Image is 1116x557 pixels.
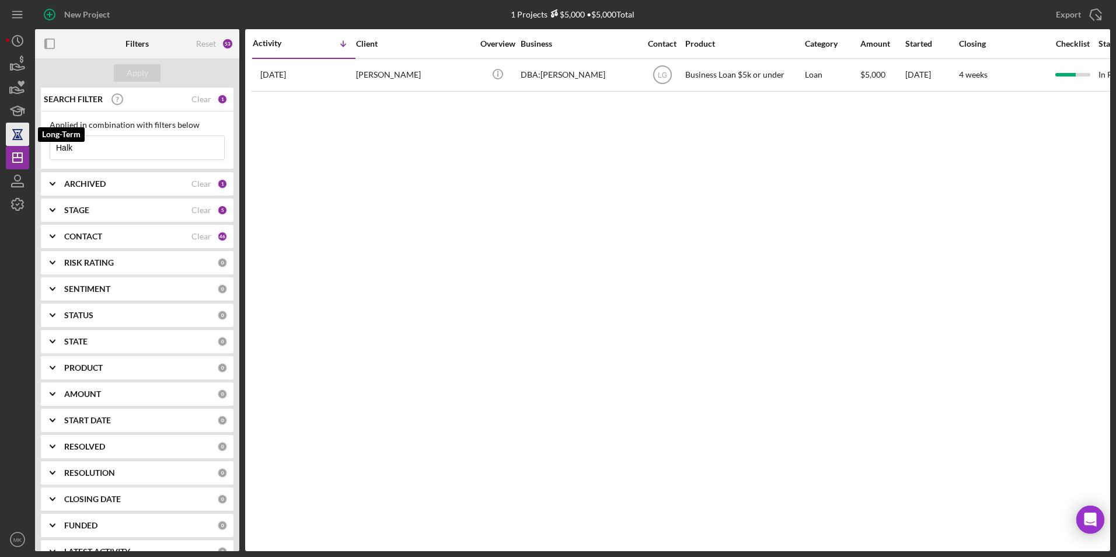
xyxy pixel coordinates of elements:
b: RESOLUTION [64,468,115,478]
div: Clear [191,179,211,189]
div: Contact [640,39,684,48]
div: Overview [476,39,519,48]
div: 1 [217,94,228,105]
b: STAGE [64,206,89,215]
text: LG [657,71,667,79]
div: 53 [222,38,233,50]
div: Reset [196,39,216,48]
b: RESOLVED [64,442,105,451]
div: New Project [64,3,110,26]
button: New Project [35,3,121,26]
div: 46 [217,231,228,242]
b: START DATE [64,416,111,425]
div: Apply [127,64,148,82]
div: Amount [860,39,904,48]
div: 0 [217,415,228,426]
time: 4 weeks [959,69,988,79]
b: STATUS [64,311,93,320]
div: Applied in combination with filters below [50,120,225,130]
div: 0 [217,520,228,531]
b: PRODUCT [64,363,103,373]
div: Clear [191,206,211,215]
b: SEARCH FILTER [44,95,103,104]
div: 0 [217,257,228,268]
div: 0 [217,363,228,373]
div: 1 Projects • $5,000 Total [511,9,634,19]
b: FUNDED [64,521,97,530]
div: Business Loan $5k or under [685,60,802,90]
b: ARCHIVED [64,179,106,189]
b: RISK RATING [64,258,114,267]
div: Client [356,39,473,48]
div: Clear [191,232,211,241]
div: 0 [217,468,228,478]
div: 0 [217,441,228,452]
b: LATEST ACTIVITY [64,547,130,556]
div: $5,000 [547,9,585,19]
button: Apply [114,64,161,82]
button: MK [6,528,29,551]
div: Closing [959,39,1047,48]
div: 0 [217,389,228,399]
div: 0 [217,284,228,294]
div: 0 [217,336,228,347]
div: [PERSON_NAME] [356,60,473,90]
span: $5,000 [860,69,885,79]
b: Filters [125,39,149,48]
b: SENTIMENT [64,284,110,294]
div: 0 [217,310,228,321]
b: STATE [64,337,88,346]
div: Activity [253,39,304,48]
div: [DATE] [905,60,958,90]
b: AMOUNT [64,389,101,399]
div: Category [805,39,859,48]
div: DBA:[PERSON_NAME] [521,60,637,90]
text: MK [13,537,22,543]
b: CONTACT [64,232,102,241]
b: CLOSING DATE [64,495,121,504]
div: Product [685,39,802,48]
div: 5 [217,205,228,215]
div: Business [521,39,637,48]
div: 1 [217,179,228,189]
div: 0 [217,546,228,557]
button: Export [1044,3,1110,26]
div: Export [1056,3,1081,26]
div: Clear [191,95,211,104]
div: Open Intercom Messenger [1076,506,1104,534]
div: Checklist [1048,39,1097,48]
div: 0 [217,494,228,504]
div: Loan [805,60,859,90]
time: 2025-10-08 15:22 [260,70,286,79]
div: Started [905,39,958,48]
